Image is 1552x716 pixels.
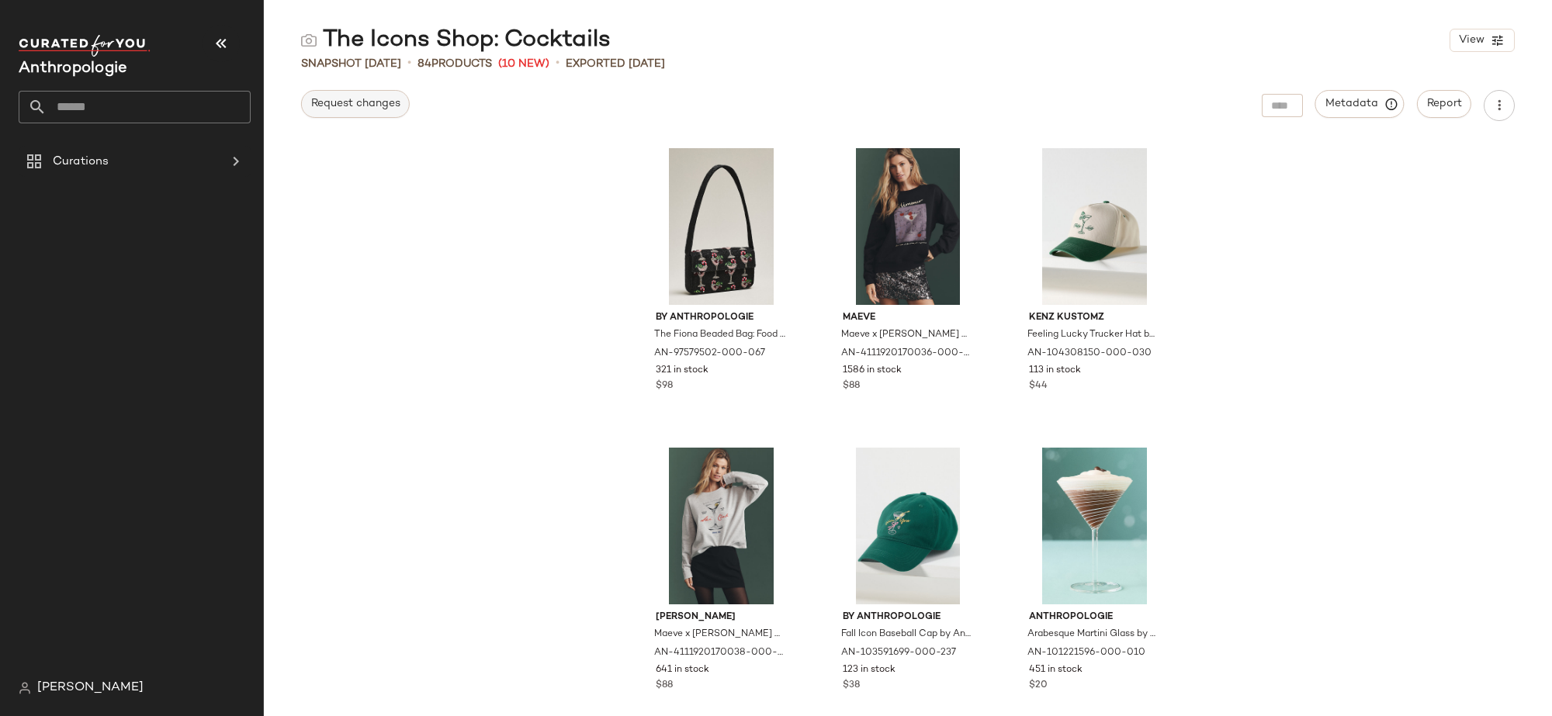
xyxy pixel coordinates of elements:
[1029,311,1160,325] span: Kenz Kustomz
[654,347,765,361] span: AN-97579502-000-067
[656,611,787,624] span: [PERSON_NAME]
[841,646,956,660] span: AN-103591699-000-237
[656,663,709,677] span: 641 in stock
[1017,448,1173,604] img: 101221596_010_a
[1029,679,1048,693] span: $20
[417,56,492,72] div: Products
[301,90,410,118] button: Request changes
[19,35,151,57] img: cfy_white_logo.C9jOOHJF.svg
[53,153,109,171] span: Curations
[654,646,785,660] span: AN-4111920170038-000-500
[407,54,411,73] span: •
[1029,611,1160,624] span: Anthropologie
[1029,379,1048,393] span: $44
[19,61,127,77] span: Current Company Name
[656,311,787,325] span: By Anthropologie
[643,148,799,305] img: 97579502_067_b
[1315,90,1405,118] button: Metadata
[654,328,785,342] span: The Fiona Beaded Bag: Food & Drink Edition by Anthropologie in Orange, Women's, Polyester/Cotton/...
[1029,364,1081,378] span: 113 in stock
[37,679,144,697] span: [PERSON_NAME]
[1426,98,1462,110] span: Report
[654,628,785,642] span: Maeve x [PERSON_NAME] Ski Club Graphic Sweatshirt in Grey, Women's, Size: Large, Polyester/Cotton...
[841,328,972,342] span: Maeve x [PERSON_NAME] Cocktail Sweatshirt in Black, Women's, Size: XS, Polyester/Cotton/Rayon at ...
[830,448,986,604] img: 103591699_237_b
[843,663,896,677] span: 123 in stock
[1325,97,1395,111] span: Metadata
[843,311,974,325] span: Maeve
[566,56,665,72] p: Exported [DATE]
[1450,29,1515,52] button: View
[1458,34,1484,47] span: View
[310,98,400,110] span: Request changes
[301,33,317,48] img: svg%3e
[656,379,673,393] span: $98
[841,347,972,361] span: AN-4111920170036-000-001
[1027,328,1159,342] span: Feeling Lucky Trucker Hat by Kenz Kustomz in Green, Women's, Cotton at Anthropologie
[1017,148,1173,305] img: 104308150_030_b
[843,679,860,693] span: $38
[830,148,986,305] img: 4111920170036_001_b
[498,56,549,72] span: (10 New)
[843,611,974,624] span: By Anthropologie
[1027,646,1145,660] span: AN-101221596-000-010
[843,379,860,393] span: $88
[556,54,559,73] span: •
[656,364,708,378] span: 321 in stock
[656,679,673,693] span: $88
[1027,347,1152,361] span: AN-104308150-000-030
[841,628,972,642] span: Fall Icon Baseball Cap by Anthropologie in Green, Women's, Cotton
[643,448,799,604] img: 4111920170038_500_b
[843,364,902,378] span: 1586 in stock
[417,58,431,70] span: 84
[1027,628,1159,642] span: Arabesque Martini Glass by Anthropologie in White
[19,682,31,694] img: svg%3e
[301,56,401,72] span: Snapshot [DATE]
[1417,90,1471,118] button: Report
[1029,663,1083,677] span: 451 in stock
[301,25,611,56] div: The Icons Shop: Cocktails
